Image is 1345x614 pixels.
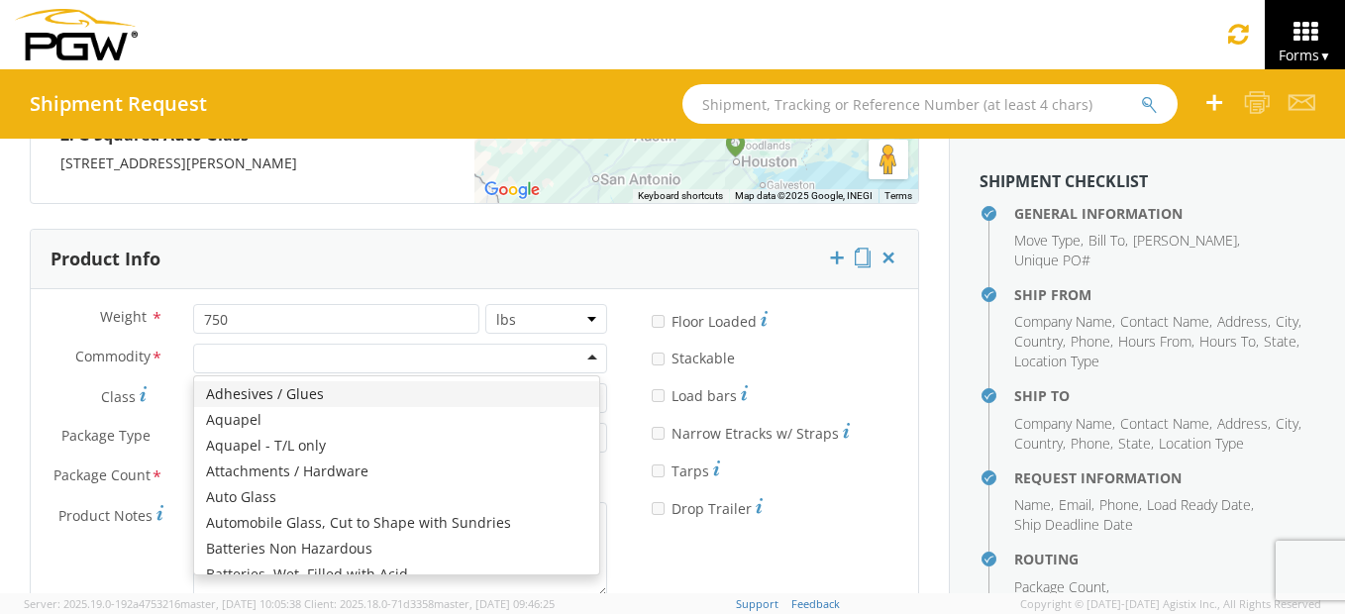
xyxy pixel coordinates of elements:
div: Auto Glass [194,484,598,510]
span: Product Notes [58,506,153,525]
span: Location Type [1014,352,1099,370]
li: , [1014,332,1066,352]
label: Load bars [652,382,748,406]
li: , [1120,414,1212,434]
li: , [1133,231,1240,251]
span: Move Type [1014,231,1081,250]
label: Stackable [652,346,739,368]
span: Phone [1071,434,1110,453]
span: Commodity [75,347,151,369]
a: Support [736,596,778,611]
span: Phone [1071,332,1110,351]
input: Shipment, Tracking or Reference Number (at least 4 chars) [682,84,1178,124]
div: Batteries Non Hazardous [194,536,598,562]
li: , [1014,577,1109,597]
li: , [1147,495,1254,515]
span: ▼ [1319,48,1331,64]
div: Adhesives / Glues [194,381,598,407]
li: , [1217,312,1271,332]
span: Address [1217,414,1268,433]
input: Narrow Etracks w/ Straps [652,427,665,440]
button: Drag Pegman onto the map to open Street View [869,140,908,179]
span: Bill To [1088,231,1125,250]
input: Load bars [652,389,665,402]
li: , [1014,312,1115,332]
span: Client: 2025.18.0-71d3358 [304,596,555,611]
span: Package Count [1014,577,1106,596]
li: , [1199,332,1259,352]
span: Phone [1099,495,1139,514]
span: Server: 2025.19.0-192a4753216 [24,596,301,611]
h4: Ship From [1014,287,1315,302]
span: Load Ready Date [1147,495,1251,514]
input: Stackable [652,353,665,365]
div: Automobile Glass, Cut to Shape with Sundries [194,510,598,536]
li: , [1264,332,1299,352]
h3: Product Info [51,250,160,269]
span: City [1276,414,1298,433]
li: , [1118,434,1154,454]
span: master, [DATE] 09:46:25 [434,596,555,611]
span: Contact Name [1120,312,1209,331]
img: Google [479,177,545,203]
li: , [1014,414,1115,434]
span: State [1118,434,1151,453]
span: Ship Deadline Date [1014,515,1133,534]
label: Tarps [652,458,720,481]
img: pgw-form-logo-1aaa8060b1cc70fad034.png [15,9,138,60]
span: Name [1014,495,1051,514]
span: Company Name [1014,414,1112,433]
h4: Ship To [1014,388,1315,403]
span: Copyright © [DATE]-[DATE] Agistix Inc., All Rights Reserved [1020,596,1321,612]
span: Company Name [1014,312,1112,331]
strong: Shipment Checklist [980,170,1148,192]
a: Terms [884,190,912,201]
span: [PERSON_NAME] [1133,231,1237,250]
a: Open this area in Google Maps (opens a new window) [479,177,545,203]
li: , [1217,414,1271,434]
li: , [1014,231,1084,251]
div: Aquapel [194,407,598,433]
li: , [1088,231,1128,251]
span: City [1276,312,1298,331]
li: , [1120,312,1212,332]
div: Attachments / Hardware [194,459,598,484]
label: Narrow Etracks w/ Straps [652,420,850,444]
span: Contact Name [1120,414,1209,433]
li: , [1014,495,1054,515]
li: , [1071,332,1113,352]
h4: General Information [1014,206,1315,221]
li: , [1071,434,1113,454]
span: Hours From [1118,332,1191,351]
button: Keyboard shortcuts [638,189,723,203]
span: [STREET_ADDRESS][PERSON_NAME] [60,153,297,172]
span: Email [1059,495,1091,514]
a: Feedback [791,596,840,611]
span: Unique PO# [1014,251,1090,269]
span: Package Type [61,426,151,449]
li: , [1276,414,1301,434]
li: , [1059,495,1094,515]
h4: Request Information [1014,470,1315,485]
span: State [1264,332,1296,351]
span: Map data ©2025 Google, INEGI [735,190,873,201]
label: Drop Trailer [652,495,763,519]
h4: Routing [1014,552,1315,566]
span: Country [1014,332,1063,351]
input: Tarps [652,464,665,477]
div: Batteries, Wet, Filled with Acid [194,562,598,587]
li: , [1099,495,1142,515]
input: Drop Trailer [652,502,665,515]
input: Floor Loaded [652,315,665,328]
span: Package Count [53,465,151,488]
span: Address [1217,312,1268,331]
span: Country [1014,434,1063,453]
span: Hours To [1199,332,1256,351]
h4: Shipment Request [30,93,207,115]
span: master, [DATE] 10:05:38 [180,596,301,611]
div: Aquapel - T/L only [194,433,598,459]
span: Forms [1279,46,1331,64]
li: , [1276,312,1301,332]
span: Location Type [1159,434,1244,453]
span: Weight [100,308,147,327]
